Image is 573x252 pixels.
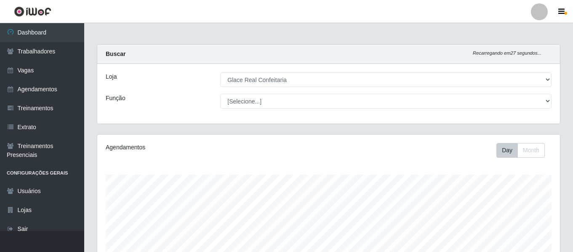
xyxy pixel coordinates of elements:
[106,143,284,152] div: Agendamentos
[473,50,541,56] i: Recarregando em 27 segundos...
[496,143,518,158] button: Day
[106,50,125,57] strong: Buscar
[517,143,545,158] button: Month
[496,143,552,158] div: Toolbar with button groups
[14,6,51,17] img: CoreUI Logo
[496,143,545,158] div: First group
[106,94,125,103] label: Função
[106,72,117,81] label: Loja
